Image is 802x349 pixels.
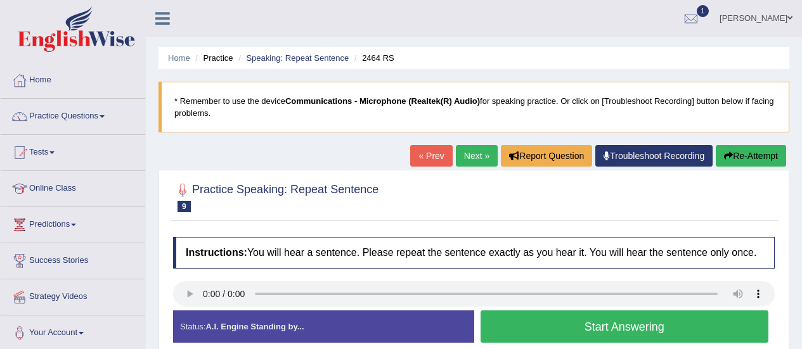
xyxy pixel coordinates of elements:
blockquote: * Remember to use the device for speaking practice. Or click on [Troubleshoot Recording] button b... [158,82,789,132]
a: Predictions [1,207,145,239]
a: Troubleshoot Recording [595,145,713,167]
a: Online Class [1,171,145,203]
a: Home [1,63,145,94]
a: Success Stories [1,243,145,275]
a: Home [168,53,190,63]
span: 1 [697,5,709,17]
button: Report Question [501,145,592,167]
button: Re-Attempt [716,145,786,167]
h2: Practice Speaking: Repeat Sentence [173,181,378,212]
b: Communications - Microphone (Realtek(R) Audio) [285,96,480,106]
a: Next » [456,145,498,167]
div: Status: [173,310,474,343]
a: Practice Questions [1,99,145,130]
span: 9 [178,201,191,212]
h4: You will hear a sentence. Please repeat the sentence exactly as you hear it. You will hear the se... [173,237,775,269]
a: Speaking: Repeat Sentence [246,53,349,63]
a: Your Account [1,315,145,347]
a: Tests [1,135,145,167]
strong: A.I. Engine Standing by... [205,322,304,331]
b: Instructions: [186,247,247,258]
a: « Prev [410,145,452,167]
li: 2464 RS [351,52,394,64]
li: Practice [192,52,233,64]
button: Start Answering [481,310,769,343]
a: Strategy Videos [1,279,145,311]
